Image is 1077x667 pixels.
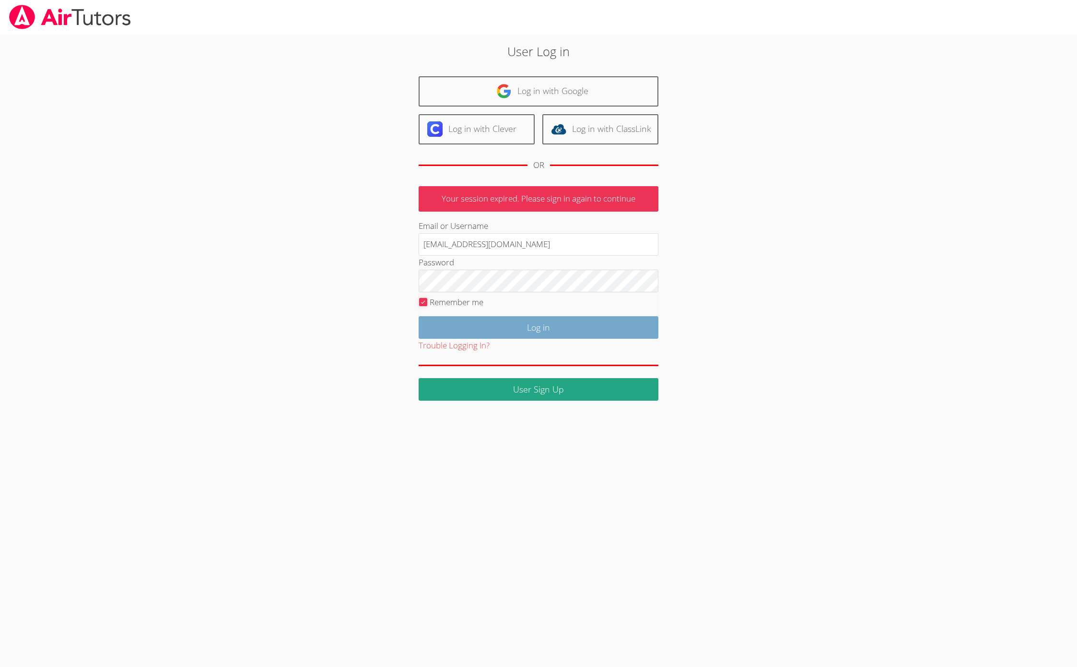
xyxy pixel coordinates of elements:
[419,114,535,144] a: Log in with Clever
[248,42,830,60] h2: User Log in
[419,186,658,212] p: Your session expired. Please sign in again to continue
[419,339,490,353] button: Trouble Logging In?
[419,316,658,339] input: Log in
[8,5,132,29] img: airtutors_banner-c4298cdbf04f3fff15de1276eac7730deb9818008684d7c2e4769d2f7ddbe033.png
[419,76,658,107] a: Log in with Google
[419,220,488,231] label: Email or Username
[430,297,483,308] label: Remember me
[419,257,454,268] label: Password
[427,121,443,137] img: clever-logo-6eab21bc6e7a338710f1a6ff85c0baf02591cd810cc4098c63d3a4b26e2feb20.svg
[551,121,566,137] img: classlink-logo-d6bb404cc1216ec64c9a2012d9dc4662098be43eaf13dc465df04b49fa7ab582.svg
[419,378,658,401] a: User Sign Up
[533,158,544,172] div: OR
[542,114,658,144] a: Log in with ClassLink
[496,83,512,99] img: google-logo-50288ca7cdecda66e5e0955fdab243c47b7ad437acaf1139b6f446037453330a.svg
